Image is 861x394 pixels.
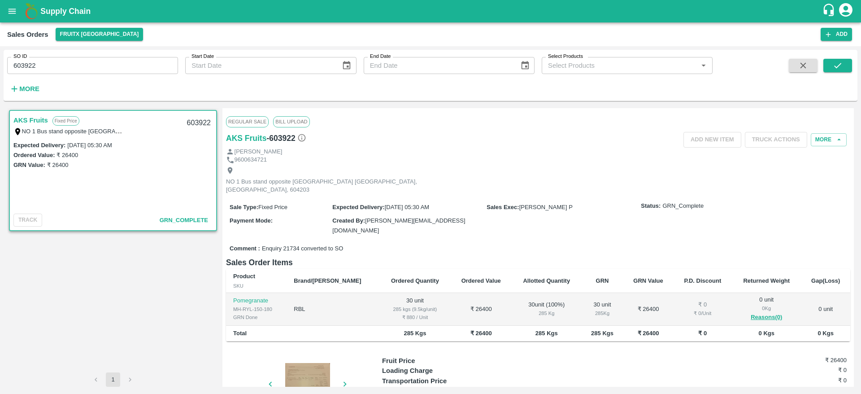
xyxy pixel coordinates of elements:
[769,366,847,375] h6: ₹ 0
[7,29,48,40] div: Sales Orders
[235,148,283,156] p: [PERSON_NAME]
[233,273,255,280] b: Product
[87,372,139,387] nav: pagination navigation
[519,204,573,210] span: [PERSON_NAME] P
[13,162,45,168] label: GRN Value:
[233,282,279,290] div: SKU
[759,330,774,337] b: 0 Kgs
[739,304,794,312] div: 0 Kg
[450,293,512,326] td: ₹ 26400
[191,53,214,60] label: Start Date
[7,81,42,96] button: More
[391,277,439,284] b: Ordered Quantity
[56,28,143,41] button: Select DC
[638,330,659,337] b: ₹ 26400
[13,152,55,158] label: Ordered Value:
[461,277,501,284] b: Ordered Value
[681,309,725,317] div: ₹ 0 / Unit
[226,178,428,194] p: NO 1 Bus stand opposite [GEOGRAPHIC_DATA] [GEOGRAPHIC_DATA], [GEOGRAPHIC_DATA], 604203
[106,372,120,387] button: page 1
[382,366,498,376] p: Loading Charge
[588,309,616,317] div: 285 Kg
[266,132,306,144] h6: - 603922
[332,217,365,224] label: Created By :
[588,301,616,317] div: 30 unit
[385,204,429,210] span: [DATE] 05:30 AM
[591,330,613,337] b: 285 Kgs
[226,116,269,127] span: Regular Sale
[294,277,361,284] b: Brand/[PERSON_NAME]
[596,277,609,284] b: GRN
[19,85,39,92] strong: More
[57,152,78,158] label: ₹ 26400
[404,330,426,337] b: 285 Kgs
[382,376,498,386] p: Transportation Price
[40,5,822,18] a: Supply Chain
[641,202,661,210] label: Status:
[233,305,279,313] div: MH-RYL-150-180
[230,217,273,224] label: Payment Mode :
[230,245,260,253] label: Comment :
[7,57,178,74] input: Enter SO ID
[662,202,704,210] span: GRN_Complete
[623,293,674,326] td: ₹ 26400
[22,127,298,135] label: NO 1 Bus stand opposite [GEOGRAPHIC_DATA] [GEOGRAPHIC_DATA], [GEOGRAPHIC_DATA], 604203
[13,53,27,60] label: SO ID
[544,60,695,71] input: Select Products
[769,376,847,385] h6: ₹ 0
[769,356,847,365] h6: ₹ 26400
[379,293,450,326] td: 30 unit
[235,156,267,164] p: 9600634721
[2,1,22,22] button: open drawer
[818,330,834,337] b: 0 Kgs
[226,132,266,144] a: AKS Fruits
[387,305,443,313] div: 285 kgs (9.5kg/unit)
[822,3,838,19] div: customer-support
[633,277,663,284] b: GRN Value
[387,313,443,321] div: ₹ 880 / Unit
[811,277,840,284] b: Gap(Loss)
[519,309,574,317] div: 285 Kg
[838,2,854,21] div: account of current user
[684,277,721,284] b: P.D. Discount
[182,113,216,134] div: 603922
[338,57,355,74] button: Choose date
[698,330,707,337] b: ₹ 0
[470,330,492,337] b: ₹ 26400
[13,114,48,126] a: AKS Fruits
[370,53,391,60] label: End Date
[160,217,208,223] span: GRN_Complete
[548,53,583,60] label: Select Products
[226,256,850,269] h6: Sales Order Items
[739,296,794,323] div: 0 unit
[13,142,65,149] label: Expected Delivery :
[67,142,112,149] label: [DATE] 05:30 AM
[535,330,558,337] b: 285 Kgs
[233,297,279,305] p: Pomegranate
[52,116,79,126] p: Fixed Price
[801,293,850,326] td: 0 unit
[230,204,258,210] label: Sale Type :
[811,133,847,146] button: More
[332,204,384,210] label: Expected Delivery :
[22,2,40,20] img: logo
[233,313,279,321] div: GRN Done
[739,312,794,323] button: Reasons(0)
[382,356,498,366] p: Fruit Price
[523,277,570,284] b: Allotted Quantity
[364,57,513,74] input: End Date
[698,60,709,71] button: Open
[262,245,343,253] span: Enquiry 21734 converted to SO
[487,204,519,210] label: Sales Exec :
[258,204,287,210] span: Fixed Price
[332,217,465,234] span: [PERSON_NAME][EMAIL_ADDRESS][DOMAIN_NAME]
[185,57,335,74] input: Start Date
[47,162,69,168] label: ₹ 26400
[519,301,574,317] div: 30 unit ( 100 %)
[273,116,309,127] span: Bill Upload
[517,57,534,74] button: Choose date
[287,293,379,326] td: RBL
[743,277,790,284] b: Returned Weight
[40,7,91,16] b: Supply Chain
